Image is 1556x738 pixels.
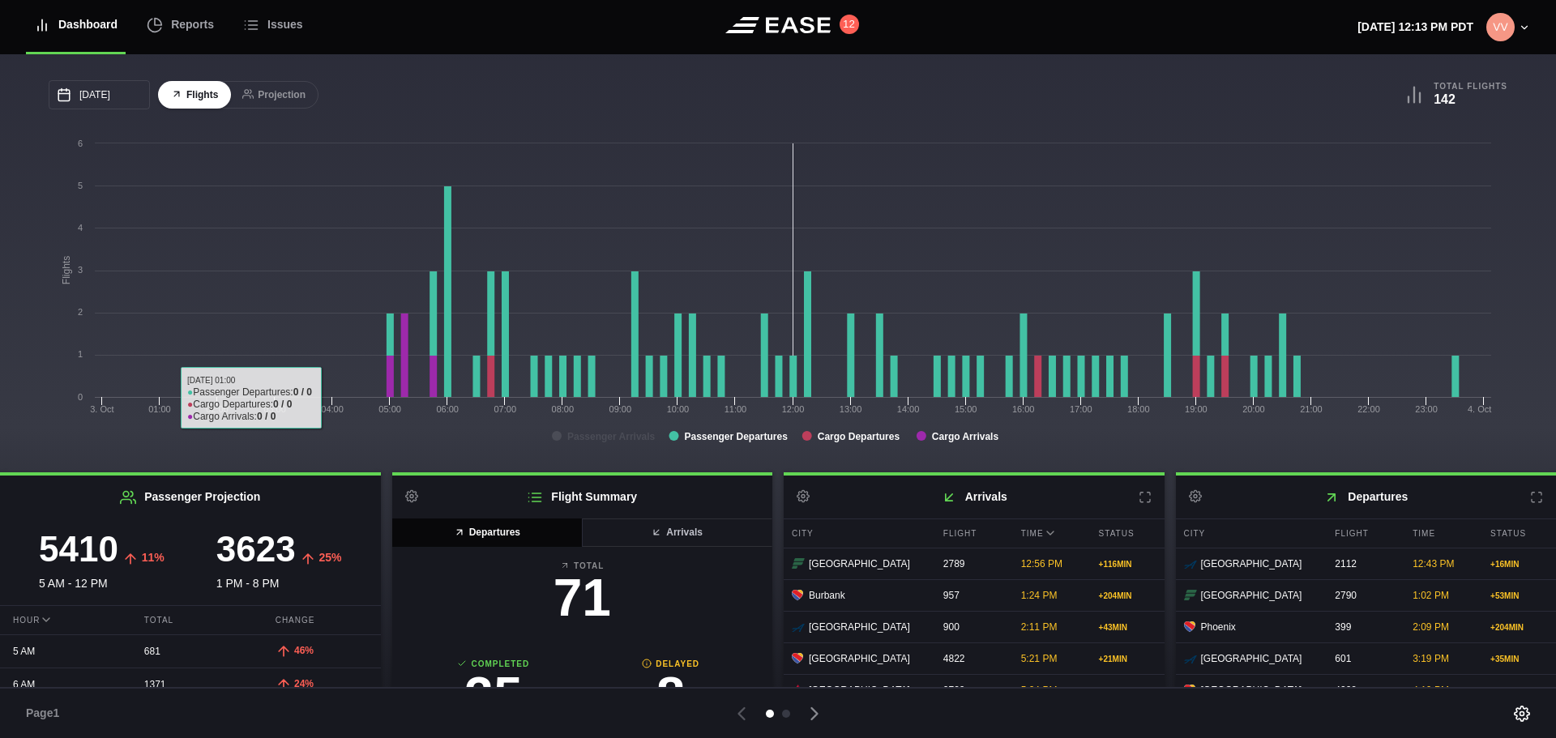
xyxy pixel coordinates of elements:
[148,404,171,414] text: 01:00
[206,404,229,414] text: 02:00
[1357,19,1473,36] p: [DATE] 12:13 PM PDT
[1201,588,1302,603] span: [GEOGRAPHIC_DATA]
[158,81,231,109] button: Flights
[1490,653,1548,665] div: + 35 MIN
[1070,404,1092,414] text: 17:00
[809,651,910,666] span: [GEOGRAPHIC_DATA]
[78,181,83,190] text: 5
[1176,519,1323,548] div: City
[818,431,900,442] tspan: Cargo Departures
[1413,558,1454,569] span: 12:43 PM
[319,551,342,564] span: 25%
[78,265,83,275] text: 3
[809,588,845,603] span: Burbank
[809,620,910,634] span: [GEOGRAPHIC_DATA]
[667,404,690,414] text: 10:00
[1021,558,1062,569] span: 12:56 PM
[1201,683,1302,697] span: [GEOGRAPHIC_DATA]
[1201,557,1302,571] span: [GEOGRAPHIC_DATA]
[1327,548,1400,579] div: 2112
[229,81,318,109] button: Projection
[1201,651,1302,666] span: [GEOGRAPHIC_DATA]
[932,431,999,442] tspan: Cargo Arrivals
[1099,558,1156,570] div: + 116 MIN
[78,307,83,317] text: 2
[494,404,516,414] text: 07:00
[935,580,1009,611] div: 957
[609,404,632,414] text: 09:00
[935,519,1009,548] div: Flight
[405,560,760,632] a: Total71
[582,658,759,730] a: Delayed8
[26,705,66,722] span: Page 1
[13,531,190,592] div: 5 AM - 12 PM
[78,349,83,359] text: 1
[582,670,759,722] h3: 8
[78,392,83,402] text: 0
[1091,519,1165,548] div: Status
[131,636,250,667] div: 681
[131,606,250,634] div: Total
[49,80,150,109] input: mm/dd/yyyy
[955,404,977,414] text: 15:00
[1242,404,1265,414] text: 20:00
[782,404,805,414] text: 12:00
[1490,621,1548,633] div: + 204 MIN
[392,518,583,547] button: Departures
[582,658,759,670] b: Delayed
[581,518,772,547] button: Arrivals
[840,15,859,34] button: 12
[78,223,83,232] text: 4
[1404,519,1478,548] div: Time
[263,404,286,414] text: 03:00
[1415,404,1438,414] text: 23:00
[1327,519,1400,548] div: Flight
[405,572,760,624] h3: 71
[809,683,910,697] span: [GEOGRAPHIC_DATA]
[1201,620,1236,634] span: Phoenix
[1013,519,1087,548] div: Time
[1490,685,1548,697] div: + 25 MIN
[725,404,747,414] text: 11:00
[1021,685,1058,696] span: 5:34 PM
[39,531,118,567] h3: 5410
[131,669,250,700] div: 1371
[78,139,83,148] text: 6
[809,557,910,571] span: [GEOGRAPHIC_DATA]
[1021,590,1058,601] span: 1:24 PM
[405,560,760,572] b: Total
[1434,81,1507,92] b: Total Flights
[1490,558,1548,570] div: + 16 MIN
[90,404,113,414] tspan: 3. Oct
[552,404,575,414] text: 08:00
[436,404,459,414] text: 06:00
[1327,643,1400,674] div: 601
[784,476,1165,518] h2: Arrivals
[1434,92,1456,106] b: 142
[1357,404,1380,414] text: 22:00
[216,531,296,567] h3: 3623
[1413,621,1449,633] span: 2:09 PM
[897,404,920,414] text: 14:00
[190,531,368,592] div: 1 PM - 8 PM
[1300,404,1323,414] text: 21:00
[294,645,314,656] span: 46%
[1486,13,1515,41] img: 315aad5f8c3b3bdba85a25f162631172
[1099,621,1156,633] div: + 43 MIN
[378,404,401,414] text: 05:00
[684,431,788,442] tspan: Passenger Departures
[1413,685,1449,696] span: 4:10 PM
[1482,519,1556,548] div: Status
[784,519,931,548] div: City
[321,404,344,414] text: 04:00
[1127,404,1150,414] text: 18:00
[1413,653,1449,664] span: 3:19 PM
[1185,404,1208,414] text: 19:00
[392,476,773,518] h2: Flight Summary
[1490,590,1548,602] div: + 53 MIN
[935,612,1009,642] div: 900
[405,670,583,722] h3: 35
[294,678,314,689] span: 24%
[1099,590,1156,602] div: + 204 MIN
[1021,653,1058,664] span: 5:21 PM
